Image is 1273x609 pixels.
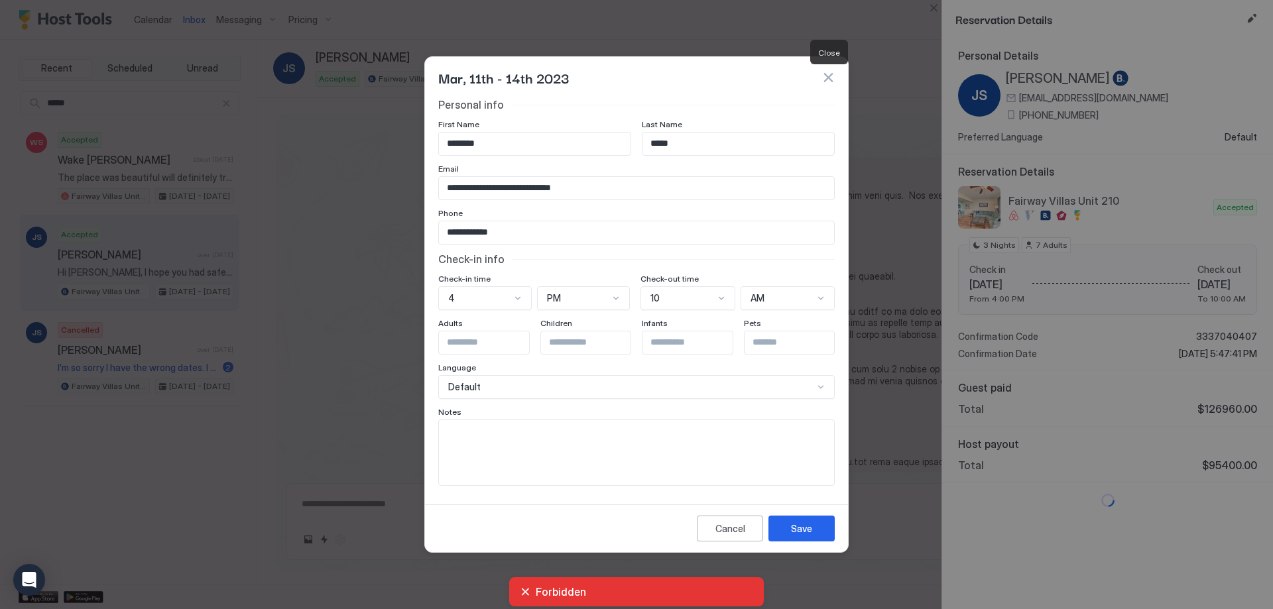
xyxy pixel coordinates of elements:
span: Phone [438,208,463,218]
span: Check-in info [438,252,505,266]
span: Email [438,164,459,174]
span: Default [448,381,481,393]
div: Cancel [715,522,745,535]
input: Input Field [745,331,853,354]
span: Notes [438,407,461,417]
span: Check-in time [438,274,491,284]
input: Input Field [439,331,548,354]
button: Save [768,516,835,541]
input: Input Field [642,133,834,155]
span: AM [751,292,764,304]
span: 4 [448,292,455,304]
span: 10 [650,292,660,304]
span: Children [540,318,572,328]
span: Language [438,362,476,372]
span: Mar, 11th - 14th 2023 [438,68,569,87]
span: Check-out time [640,274,699,284]
input: Input Field [439,133,631,155]
span: First Name [438,119,479,129]
input: Input Field [642,331,751,354]
span: Forbidden [536,585,753,598]
span: Personal info [438,98,504,111]
textarea: Input Field [439,420,834,485]
span: Close [818,48,840,58]
button: Cancel [697,516,763,541]
input: Input Field [439,177,834,199]
span: Infants [642,318,668,328]
div: Save [791,522,812,535]
div: Open Intercom Messenger [13,564,45,596]
input: Input Field [541,331,650,354]
span: Last Name [642,119,682,129]
span: Pets [744,318,761,328]
input: Input Field [439,221,834,244]
span: Adults [438,318,463,328]
span: PM [547,292,561,304]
